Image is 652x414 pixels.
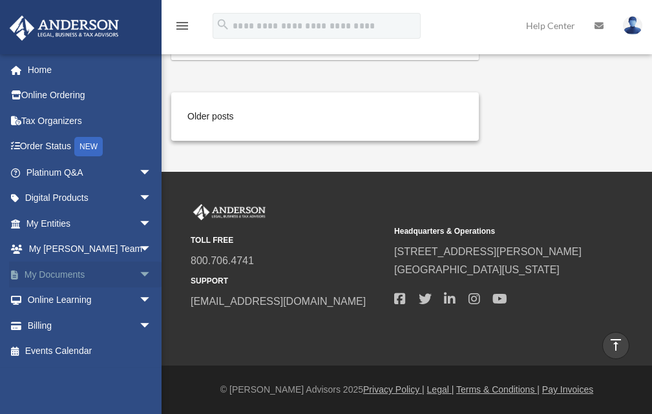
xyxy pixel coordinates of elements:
[608,337,624,353] i: vertical_align_top
[191,274,385,288] small: SUPPORT
[74,137,103,156] div: NEW
[9,160,171,185] a: Platinum Q&Aarrow_drop_down
[139,236,165,263] span: arrow_drop_down
[187,109,311,125] a: Older posts
[191,234,385,247] small: TOLL FREE
[9,262,171,287] a: My Documentsarrow_drop_down
[139,160,165,186] span: arrow_drop_down
[456,384,540,395] a: Terms & Conditions |
[174,23,190,34] a: menu
[9,313,171,338] a: Billingarrow_drop_down
[6,16,123,41] img: Anderson Advisors Platinum Portal
[9,57,165,83] a: Home
[363,384,425,395] a: Privacy Policy |
[191,204,268,221] img: Anderson Advisors Platinum Portal
[9,83,171,109] a: Online Ordering
[9,134,171,160] a: Order StatusNEW
[216,17,230,32] i: search
[191,255,254,266] a: 800.706.4741
[162,382,652,398] div: © [PERSON_NAME] Advisors 2025
[9,185,171,211] a: Digital Productsarrow_drop_down
[171,76,479,145] nav: Posts
[139,287,165,314] span: arrow_drop_down
[602,332,629,359] a: vertical_align_top
[9,236,171,262] a: My [PERSON_NAME] Teamarrow_drop_down
[139,313,165,339] span: arrow_drop_down
[139,211,165,237] span: arrow_drop_down
[9,338,171,364] a: Events Calendar
[427,384,454,395] a: Legal |
[139,185,165,212] span: arrow_drop_down
[623,16,642,35] img: User Pic
[394,264,560,275] a: [GEOGRAPHIC_DATA][US_STATE]
[394,225,589,238] small: Headquarters & Operations
[174,18,190,34] i: menu
[9,211,171,236] a: My Entitiesarrow_drop_down
[394,246,582,257] a: [STREET_ADDRESS][PERSON_NAME]
[139,262,165,288] span: arrow_drop_down
[191,296,366,307] a: [EMAIL_ADDRESS][DOMAIN_NAME]
[9,108,171,134] a: Tax Organizers
[9,287,171,313] a: Online Learningarrow_drop_down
